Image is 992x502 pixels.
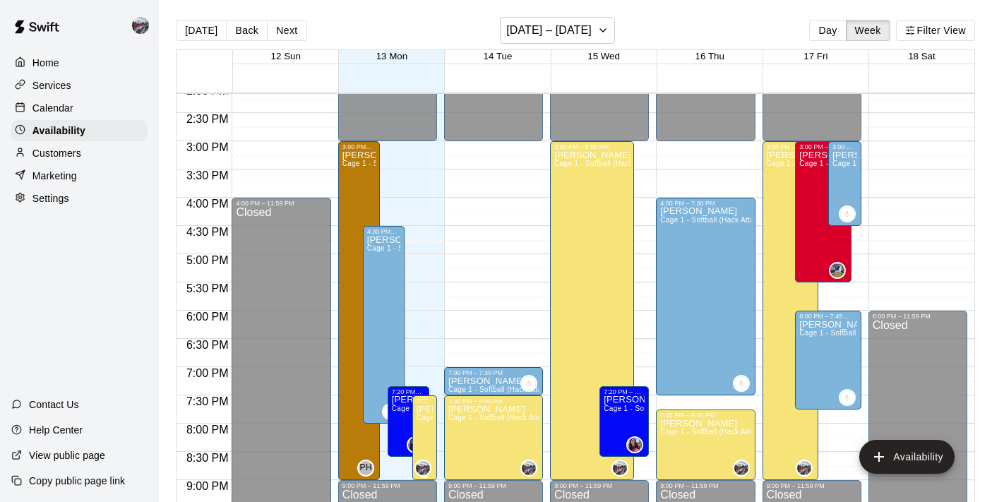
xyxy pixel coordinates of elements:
[660,200,751,207] div: 4:00 PM – 7:30 PM
[795,141,851,282] div: 3:00 PM – 5:30 PM: Available
[11,120,148,141] a: Availability
[29,423,83,437] p: Help Center
[11,143,148,164] a: Customers
[444,395,543,480] div: 7:30 PM – 9:00 PM: Available
[506,20,592,40] h6: [DATE] – [DATE]
[587,51,620,61] button: 15 Wed
[626,436,643,453] div: Amber Rivas
[183,141,232,153] span: 3:00 PM
[599,386,649,457] div: 7:20 PM – 8:35 PM: Available
[183,452,232,464] span: 8:30 PM
[32,191,69,205] p: Settings
[11,75,148,96] div: Services
[448,369,539,376] div: 7:00 PM – 7:30 PM
[795,311,861,410] div: 6:00 PM – 7:45 PM: Available
[412,395,437,480] div: 7:30 PM – 9:00 PM: Available
[183,367,232,379] span: 7:00 PM
[342,143,376,150] div: 3:00 PM – 9:00 PM
[660,412,751,419] div: 7:45 PM – 9:00 PM
[767,143,814,150] div: 3:00 PM – 9:00 PM
[840,390,854,405] img: Brianna Velasquez
[797,461,811,475] img: Jacob Reyes
[656,198,755,395] div: 4:00 PM – 7:30 PM: Available
[846,20,890,41] button: Week
[832,143,857,150] div: 3:00 PM – 4:30 PM
[342,482,433,489] div: 9:00 PM – 11:59 PM
[414,460,431,477] div: Jacob Reyes
[799,313,856,320] div: 6:00 PM – 7:45 PM
[183,339,232,351] span: 6:30 PM
[357,460,374,477] div: Peter Hernandez
[176,20,227,41] button: [DATE]
[830,263,844,277] img: Brandon Gold
[448,398,539,405] div: 7:30 PM – 9:00 PM
[522,376,536,390] img: Brianna Velasquez
[11,52,148,73] a: Home
[733,375,750,392] div: Brianna Velasquez
[11,97,148,119] div: Calendar
[32,146,81,160] p: Customers
[908,51,936,61] button: 18 Sat
[416,461,430,475] img: Jacob Reyes
[407,436,424,453] div: Amber Rivas
[183,395,232,407] span: 7:30 PM
[267,20,306,41] button: Next
[183,311,232,323] span: 6:00 PM
[363,226,405,424] div: 4:30 PM – 8:00 PM: Available
[829,262,846,279] div: Brandon Gold
[29,474,125,488] p: Copy public page link
[554,143,630,150] div: 3:00 PM – 9:00 PM
[408,438,422,452] img: Amber Rivas
[873,313,963,320] div: 6:00 PM – 11:59 PM
[733,460,750,477] div: Jacob Reyes
[734,461,748,475] img: Jacob Reyes
[226,20,268,41] button: Back
[839,205,856,222] div: Brianna Velasquez
[520,460,537,477] div: Jacob Reyes
[132,17,149,34] img: Jacob Reyes
[500,17,615,44] button: [DATE] – [DATE]
[628,438,642,452] img: Amber Rivas
[360,461,372,475] span: PH
[695,51,724,61] button: 16 Thu
[767,482,857,489] div: 9:00 PM – 11:59 PM
[613,461,627,475] img: Jacob Reyes
[32,56,59,70] p: Home
[29,448,105,462] p: View public page
[392,388,426,395] div: 7:20 PM – 8:35 PM
[417,398,433,405] div: 7:30 PM – 9:00 PM
[32,101,73,115] p: Calendar
[734,376,748,390] img: Brianna Velasquez
[803,51,827,61] span: 17 Fri
[796,460,813,477] div: Jacob Reyes
[367,228,401,235] div: 4:30 PM – 8:00 PM
[183,480,232,492] span: 9:00 PM
[271,51,301,61] button: 12 Sun
[611,460,628,477] div: Jacob Reyes
[484,51,513,61] button: 14 Tue
[859,440,955,474] button: add
[840,207,854,221] img: Brianna Velasquez
[236,200,326,207] div: 4:00 PM – 11:59 PM
[522,461,536,475] img: Jacob Reyes
[383,405,398,419] img: Brianna Velasquez
[183,113,232,125] span: 2:30 PM
[520,375,537,392] div: Brianna Velasquez
[183,226,232,238] span: 4:30 PM
[809,20,846,41] button: Day
[896,20,975,41] button: Filter View
[550,141,634,480] div: 3:00 PM – 9:00 PM: Available
[129,11,159,40] div: Jacob Reyes
[32,169,77,183] p: Marketing
[448,482,539,489] div: 9:00 PM – 11:59 PM
[448,386,552,393] span: Cage 1 - Softball (Hack Attack)
[604,388,645,395] div: 7:20 PM – 8:35 PM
